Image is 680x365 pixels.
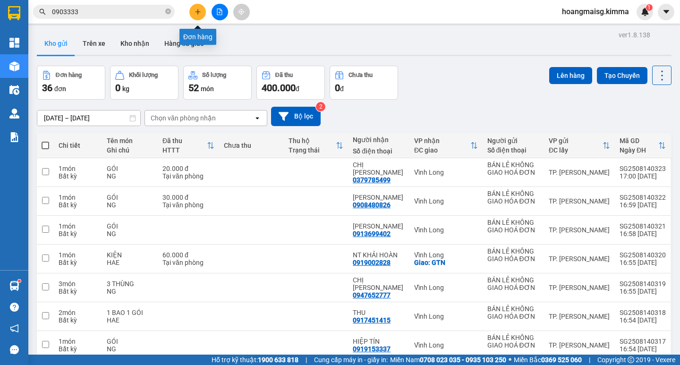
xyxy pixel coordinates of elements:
div: NG [107,201,153,209]
div: Vĩnh Long [414,313,477,320]
img: solution-icon [9,132,19,142]
button: Chưa thu0đ [330,66,398,100]
sup: 1 [646,4,653,11]
div: BÁN LẺ KHÔNG GIAO HOÁ ĐƠN [487,334,539,349]
div: Bất kỳ [59,316,97,324]
th: Toggle SortBy [615,133,671,158]
button: Kho gửi [37,32,75,55]
div: BÁN LẺ KHÔNG GIAO HÓA ĐƠN [487,305,539,320]
div: 0919153337 [353,345,391,353]
div: Vĩnh Long [414,197,477,205]
span: đơn [54,85,66,93]
div: Số điện thoại [487,146,539,154]
button: Hàng đã giao [157,32,212,55]
div: TP. [PERSON_NAME] [549,226,610,234]
button: Khối lượng0kg [110,66,178,100]
span: close-circle [165,8,171,14]
div: 1 món [59,338,97,345]
div: TP. [PERSON_NAME] [549,255,610,263]
div: Đã thu [275,72,293,78]
div: 1 món [59,165,97,172]
div: TP. [PERSON_NAME] [549,313,610,320]
div: TP. [PERSON_NAME] [549,341,610,349]
div: 1 món [59,222,97,230]
input: Select a date range. [37,110,140,126]
img: icon-new-feature [641,8,649,16]
div: CHỊ CHI [353,276,405,291]
div: Thu hộ [289,137,336,144]
div: Tại văn phòng [162,259,214,266]
div: Mã GD [620,137,658,144]
div: Chi tiết [59,142,97,149]
div: Tại văn phòng [162,172,214,180]
div: 0908480826 [353,201,391,209]
div: Tên món [107,137,153,144]
div: 16:54 [DATE] [620,316,666,324]
div: 16:55 [DATE] [620,259,666,266]
span: copyright [628,357,634,363]
span: đ [340,85,344,93]
span: món [201,85,214,93]
div: Khối lượng [129,72,158,78]
span: aim [238,8,245,15]
div: NG [107,230,153,238]
span: 0 [335,82,340,93]
div: Đơn hàng [56,72,82,78]
div: 16:59 [DATE] [620,201,666,209]
div: GÓI [107,165,153,172]
span: caret-down [662,8,671,16]
button: Kho nhận [113,32,157,55]
div: TP. [PERSON_NAME] [549,284,610,291]
span: Hỗ trợ kỹ thuật: [212,355,298,365]
span: kg [122,85,129,93]
span: Cung cấp máy in - giấy in: [314,355,388,365]
th: Toggle SortBy [158,133,219,158]
button: Trên xe [75,32,113,55]
div: 60.000 đ [162,251,214,259]
div: BÁN LẺ KHÔNG GIAO HÓA ĐƠN [487,190,539,205]
div: Đơn hàng [179,29,216,45]
div: Bất kỳ [59,172,97,180]
div: 16:58 [DATE] [620,230,666,238]
div: HAE [107,259,153,266]
div: SG2508140319 [620,280,666,288]
input: Tìm tên, số ĐT hoặc mã đơn [52,7,163,17]
div: GÓI [107,194,153,201]
span: | [306,355,307,365]
div: SG2508140321 [620,222,666,230]
span: Miền Nam [390,355,506,365]
div: 0379785499 [353,176,391,184]
div: Chọn văn phòng nhận [151,113,216,123]
div: 30.000 đ [162,194,214,201]
span: 0 [115,82,120,93]
div: Vĩnh Long [414,169,477,176]
div: Số điện thoại [353,147,405,155]
th: Toggle SortBy [284,133,348,158]
div: THU [353,309,405,316]
button: aim [233,4,250,20]
strong: 0708 023 035 - 0935 103 250 [420,356,506,364]
div: CHỊ HỒNG [353,161,405,176]
strong: 1900 633 818 [258,356,298,364]
div: SG2508140317 [620,338,666,345]
div: Bất kỳ [59,201,97,209]
th: Toggle SortBy [409,133,482,158]
div: 2 món [59,309,97,316]
div: SG2508140320 [620,251,666,259]
div: Bất kỳ [59,259,97,266]
button: Đã thu400.000đ [256,66,325,100]
div: Bất kỳ [59,230,97,238]
span: 36 [42,82,52,93]
button: Số lượng52món [183,66,252,100]
span: ⚪️ [509,358,511,362]
div: 0919002828 [353,259,391,266]
div: Bất kỳ [59,288,97,295]
div: ANH CƯỜNG [353,222,405,230]
div: 3 THÙNG [107,280,153,288]
div: Giao: GTN [414,259,477,266]
div: BÁN LẺ KHÔNG GIAO HOÁ ĐƠN [487,219,539,234]
div: 1 món [59,251,97,259]
div: 1 BAO 1 GÓI [107,309,153,316]
span: 1 [647,4,651,11]
img: dashboard-icon [9,38,19,48]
